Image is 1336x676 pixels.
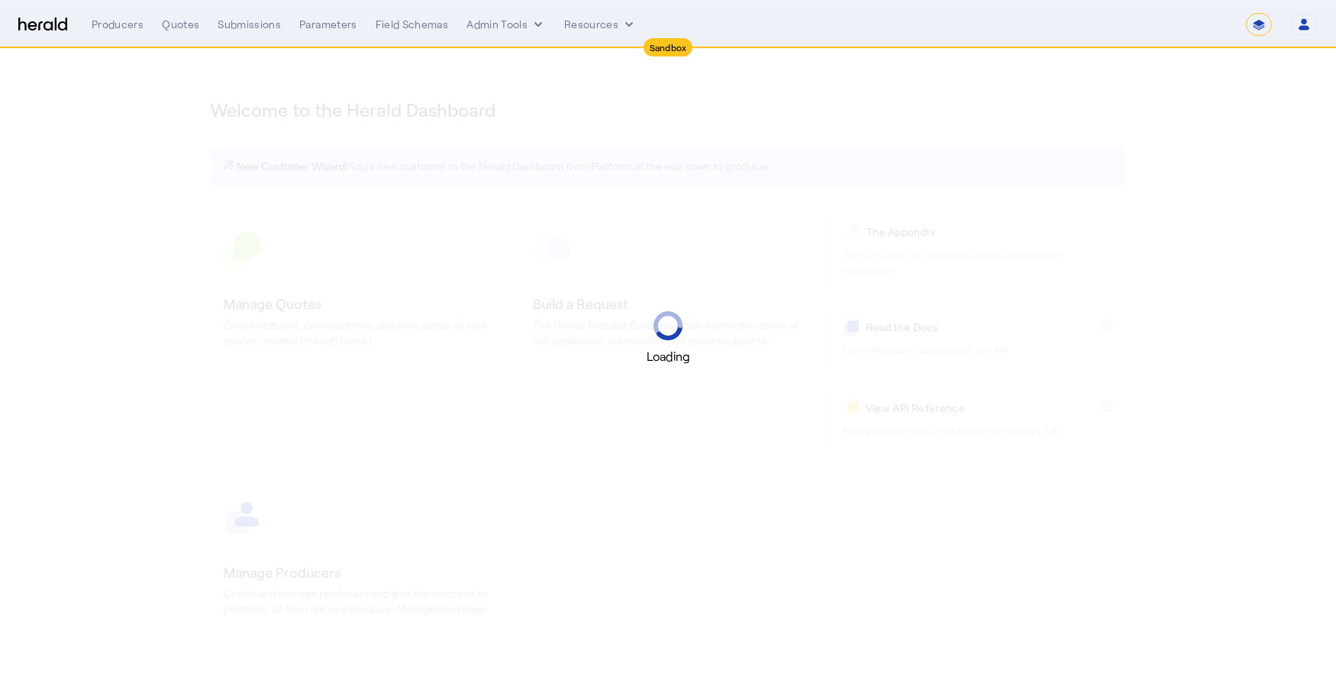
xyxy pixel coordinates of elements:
[644,38,693,56] div: Sandbox
[18,18,67,32] img: Herald Logo
[92,17,144,32] div: Producers
[564,17,637,32] button: Resources dropdown menu
[466,17,546,32] button: internal dropdown menu
[376,17,449,32] div: Field Schemas
[299,17,357,32] div: Parameters
[162,17,199,32] div: Quotes
[218,17,281,32] div: Submissions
